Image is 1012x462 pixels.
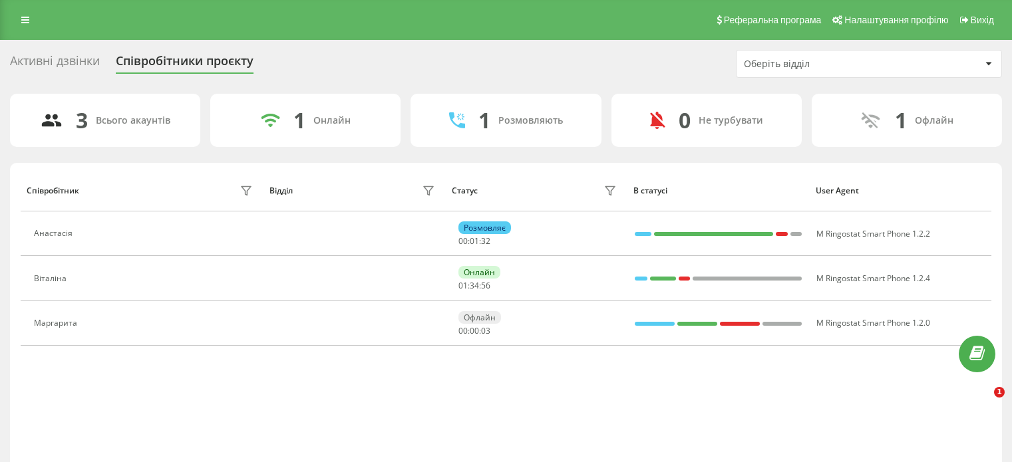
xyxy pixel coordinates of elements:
div: Статус [452,186,478,195]
div: : : [458,326,490,336]
div: Розмовляє [458,221,511,234]
div: Онлайн [458,266,500,279]
div: 1 [478,108,490,133]
div: Не турбувати [699,115,763,126]
span: 03 [481,325,490,336]
span: M Ringostat Smart Phone 1.2.4 [816,273,930,284]
div: : : [458,281,490,290]
div: 3 [76,108,88,133]
div: Офлайн [458,311,501,324]
div: В статусі [633,186,803,195]
span: 01 [458,280,468,291]
div: Розмовляють [498,115,563,126]
span: 1 [994,387,1005,398]
div: 0 [679,108,691,133]
span: Налаштування профілю [844,15,948,25]
div: Анастасія [34,229,76,238]
span: M Ringostat Smart Phone 1.2.2 [816,228,930,239]
div: Активні дзвінки [10,54,100,74]
div: Віталіна [34,274,70,283]
div: Співробітник [27,186,79,195]
span: 32 [481,235,490,247]
div: Онлайн [313,115,351,126]
div: Маргарита [34,318,81,328]
div: Співробітники проєкту [116,54,253,74]
div: 1 [895,108,907,133]
div: Офлайн [915,115,953,126]
span: 00 [458,235,468,247]
div: Всього акаунтів [96,115,170,126]
div: Оберіть відділ [744,58,903,70]
span: Вихід [971,15,994,25]
iframe: Intercom live chat [967,387,999,419]
span: Реферальна програма [724,15,822,25]
span: 56 [481,280,490,291]
div: : : [458,237,490,246]
div: User Agent [816,186,985,195]
div: 1 [293,108,305,133]
span: 00 [458,325,468,336]
div: Відділ [269,186,293,195]
span: 00 [470,325,479,336]
span: M Ringostat Smart Phone 1.2.0 [816,317,930,328]
span: 01 [470,235,479,247]
span: 34 [470,280,479,291]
